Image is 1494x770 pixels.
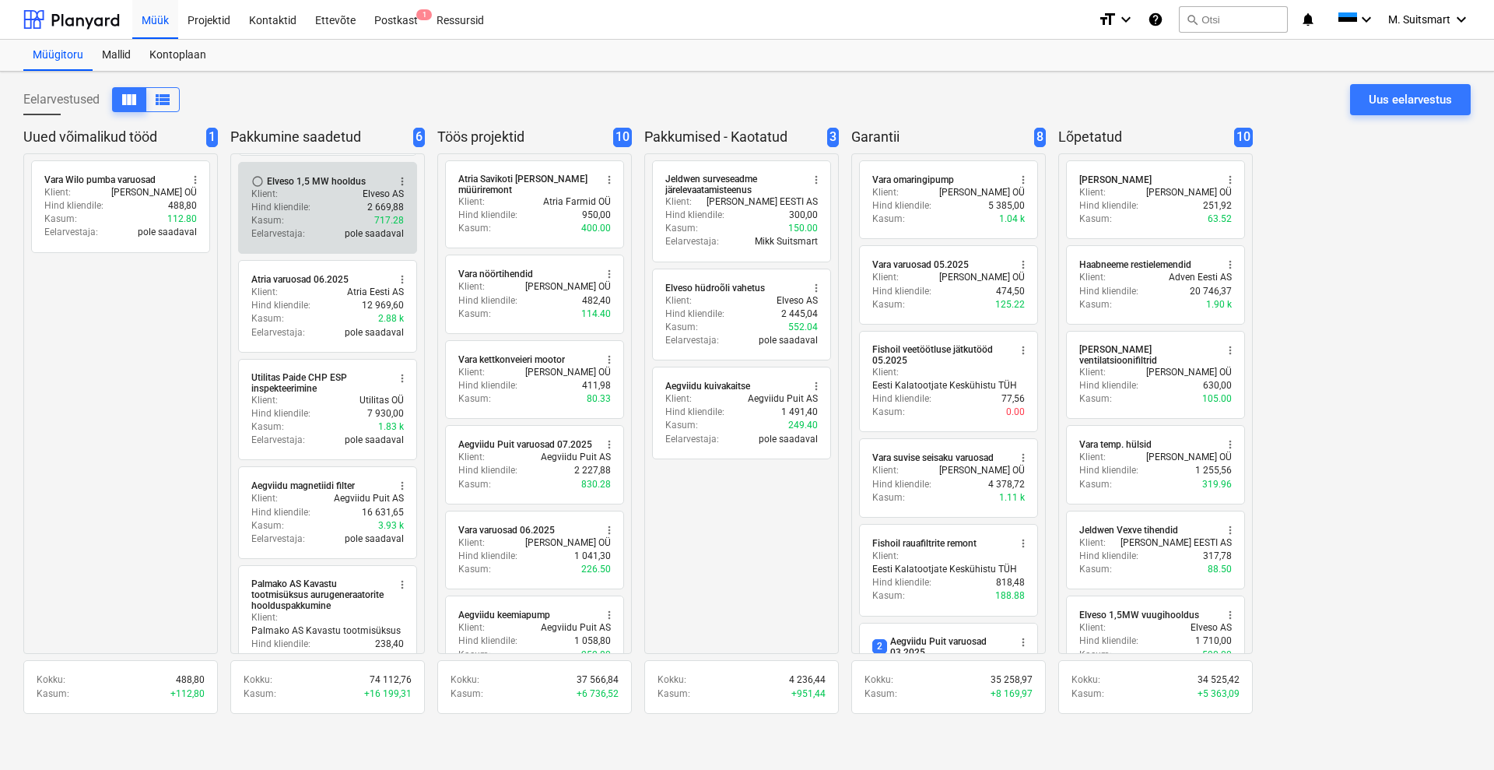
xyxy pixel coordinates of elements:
p: Klient : [872,271,899,284]
span: Kuva veergudena [120,90,139,109]
span: 6 [413,128,425,147]
div: Müügitoru [23,40,93,71]
p: Kasum : [658,687,690,701]
p: Kasum : [1071,687,1104,701]
p: 4 236,44 [789,673,826,687]
p: 5 385,00 [988,199,1025,213]
div: Elveso 1,5 MW hooldus [267,175,366,188]
p: Kasum : [665,419,698,432]
p: Klient : [251,492,278,505]
p: 0.00 [1006,406,1025,419]
p: 1 058,80 [574,635,611,648]
p: Kasum : [251,312,284,325]
p: Eesti Kalatootjate Keskühistu TÜH [872,563,1017,576]
p: Aegviidu Puit AS [748,392,818,406]
p: 2.88 k [378,312,404,325]
span: more_vert [1017,452,1029,464]
p: Kokku : [1071,673,1100,687]
p: [PERSON_NAME] OÜ [1146,366,1232,379]
p: Kokku : [37,673,65,687]
p: Kasum : [451,687,483,701]
p: 317,78 [1203,550,1232,563]
p: Hind kliendile : [872,392,931,406]
p: Klient : [458,451,485,464]
p: Kasum : [665,321,698,334]
p: [PERSON_NAME] EESTI AS [707,195,818,209]
p: Utilitas OÜ [359,394,404,407]
p: Kasum : [1079,213,1112,226]
p: Hind kliendile : [1079,285,1138,298]
span: more_vert [396,480,409,492]
span: 3 [827,128,839,147]
p: Kasum : [37,687,69,701]
p: 474,50 [996,285,1025,298]
p: Aegviidu Puit AS [334,492,404,505]
p: 1 491,40 [781,406,818,419]
span: more_vert [603,353,615,366]
p: + 6 736,52 [577,687,619,701]
p: Kasum : [251,214,284,227]
p: Kasum : [44,213,77,226]
p: 830.28 [581,478,611,491]
i: keyboard_arrow_down [1357,10,1376,29]
span: more_vert [603,524,615,536]
p: pole saadaval [345,434,404,447]
p: Hind kliendile : [458,294,517,308]
p: [PERSON_NAME] OÜ [111,186,197,199]
p: 4 378,72 [988,478,1025,491]
p: Klient : [1079,186,1106,199]
p: Klient : [1079,271,1106,284]
p: 630,00 [1203,379,1232,392]
p: Kasum : [458,563,491,576]
div: [PERSON_NAME] [1079,174,1152,186]
p: Lõpetatud [1058,128,1228,147]
p: [PERSON_NAME] OÜ [939,464,1025,477]
p: 411,98 [582,379,611,392]
p: Hind kliendile : [251,638,310,651]
p: Hind kliendile : [1079,379,1138,392]
span: 10 [1234,128,1253,147]
p: 150.00 [788,222,818,235]
p: Klient : [458,195,485,209]
p: Klient : [458,536,485,550]
p: 63.52 [1208,213,1232,226]
p: 1 255,56 [1195,464,1232,477]
button: Otsi [1179,6,1288,33]
div: Vara Wilo pumba varuosad [44,174,156,186]
p: Hind kliendile : [458,550,517,563]
p: 488,80 [168,199,197,213]
p: Hind kliendile : [872,285,931,298]
div: Elveso 1,5MW vuugihooldus [1079,609,1199,621]
p: Klient : [251,286,278,299]
p: Klient : [665,392,692,406]
p: 188.88 [995,589,1025,603]
p: 238,40 [375,638,404,651]
p: 2 669,88 [367,201,404,214]
div: Fishoil rauafiltrite remont [872,537,977,550]
p: Hind kliendile : [872,199,931,213]
p: 300,00 [789,209,818,222]
p: Kasum : [1079,298,1112,311]
span: more_vert [1017,537,1029,550]
p: Kasum : [1079,392,1112,406]
p: Hind kliendile : [665,406,724,419]
p: Kasum : [458,308,491,321]
p: Klient : [458,621,485,635]
p: 74 112,76 [370,673,412,687]
p: Elveso AS [777,294,818,308]
p: Kasum : [1079,478,1112,491]
i: Abikeskus [1148,10,1163,29]
p: pole saadaval [345,227,404,241]
p: [PERSON_NAME] OÜ [525,366,611,379]
p: Kasum : [872,298,905,311]
span: more_vert [1017,258,1029,271]
i: keyboard_arrow_down [1452,10,1471,29]
p: + 8 169,97 [991,687,1033,701]
p: Klient : [665,195,692,209]
p: Klient : [458,366,485,379]
div: Vara omaringipump [872,174,954,186]
p: Hind kliendile : [458,635,517,648]
span: Kuva veergudena [153,90,172,109]
p: 590.00 [1202,649,1232,662]
p: [PERSON_NAME] OÜ [525,280,611,294]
